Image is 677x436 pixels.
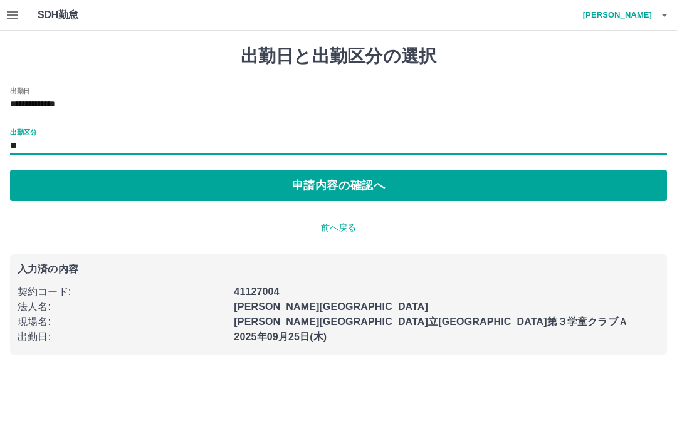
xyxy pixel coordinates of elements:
p: 前へ戻る [10,221,667,234]
button: 申請内容の確認へ [10,170,667,201]
p: 入力済の内容 [18,264,659,274]
label: 出勤区分 [10,127,36,137]
h1: 出勤日と出勤区分の選択 [10,46,667,67]
p: 出勤日 : [18,330,226,345]
b: 41127004 [234,286,279,297]
b: [PERSON_NAME][GEOGRAPHIC_DATA]立[GEOGRAPHIC_DATA]第３学童クラブＡ [234,316,628,327]
p: 契約コード : [18,284,226,299]
p: 法人名 : [18,299,226,314]
p: 現場名 : [18,314,226,330]
label: 出勤日 [10,86,30,95]
b: 2025年09月25日(木) [234,331,327,342]
b: [PERSON_NAME][GEOGRAPHIC_DATA] [234,301,428,312]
